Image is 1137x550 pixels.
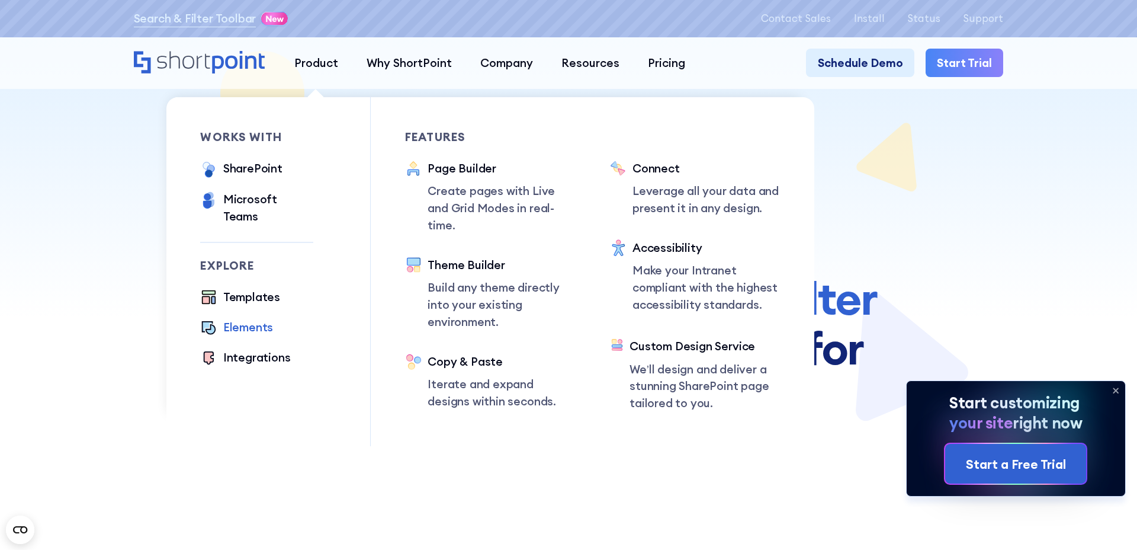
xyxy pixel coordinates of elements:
p: Create pages with Live and Grid Modes in real-time. [428,183,576,234]
a: Install [854,13,885,24]
div: Explore [200,260,313,271]
a: Product [280,49,352,77]
div: Pricing [648,55,685,72]
p: Make your Intranet compliant with the highest accessibility standards. [632,262,781,313]
a: Custom Design ServiceWe’ll design and deliver a stunning SharePoint page tailored to you. [610,338,781,412]
a: AccessibilityMake your Intranet compliant with the highest accessibility standards. [610,239,781,315]
a: Start a Free Trial [945,444,1086,484]
a: Support [963,13,1003,24]
div: Templates [223,289,280,306]
p: Iterate and expand designs within seconds. [428,376,576,410]
a: Start Trial [926,49,1003,77]
a: Theme BuilderBuild any theme directly into your existing environment. [405,257,576,331]
div: Custom Design Service [629,338,780,355]
a: Home [134,51,266,76]
p: Leverage all your data and present it in any design. [632,183,781,217]
a: Integrations [200,349,290,368]
div: Connect [632,160,781,177]
div: Page Builder [428,160,576,177]
a: Why ShortPoint [352,49,466,77]
iframe: Chat Widget [1078,493,1137,550]
a: Microsoft Teams [200,191,313,225]
button: Open CMP widget [6,516,34,544]
div: Accessibility [632,239,781,257]
div: Microsoft Teams [223,191,314,225]
a: ConnectLeverage all your data and present it in any design. [610,160,781,217]
div: Copy & Paste [428,353,576,370]
div: Theme Builder [428,257,576,274]
div: Why ShortPoint [367,55,452,72]
a: Contact Sales [761,13,831,24]
p: We’ll design and deliver a stunning SharePoint page tailored to you. [629,361,780,412]
div: Company [480,55,533,72]
a: Search & Filter Toolbar [134,10,256,27]
div: SharePoint [223,160,282,177]
p: Build any theme directly into your existing environment. [428,279,576,330]
a: Elements [200,319,273,338]
a: Copy & PasteIterate and expand designs within seconds. [405,353,576,410]
a: Status [907,13,940,24]
div: Integrations [223,349,291,366]
a: Pricing [634,49,699,77]
a: Company [466,49,547,77]
a: Page BuilderCreate pages with Live and Grid Modes in real-time. [405,160,576,234]
a: SharePoint [200,160,282,180]
a: Templates [200,289,280,308]
div: Elements [223,319,273,336]
div: Resources [561,55,619,72]
div: Start a Free Trial [966,455,1066,474]
a: Resources [547,49,634,77]
div: works with [200,132,313,143]
div: Features [405,132,576,143]
a: Schedule Demo [806,49,914,77]
div: Product [294,55,338,72]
